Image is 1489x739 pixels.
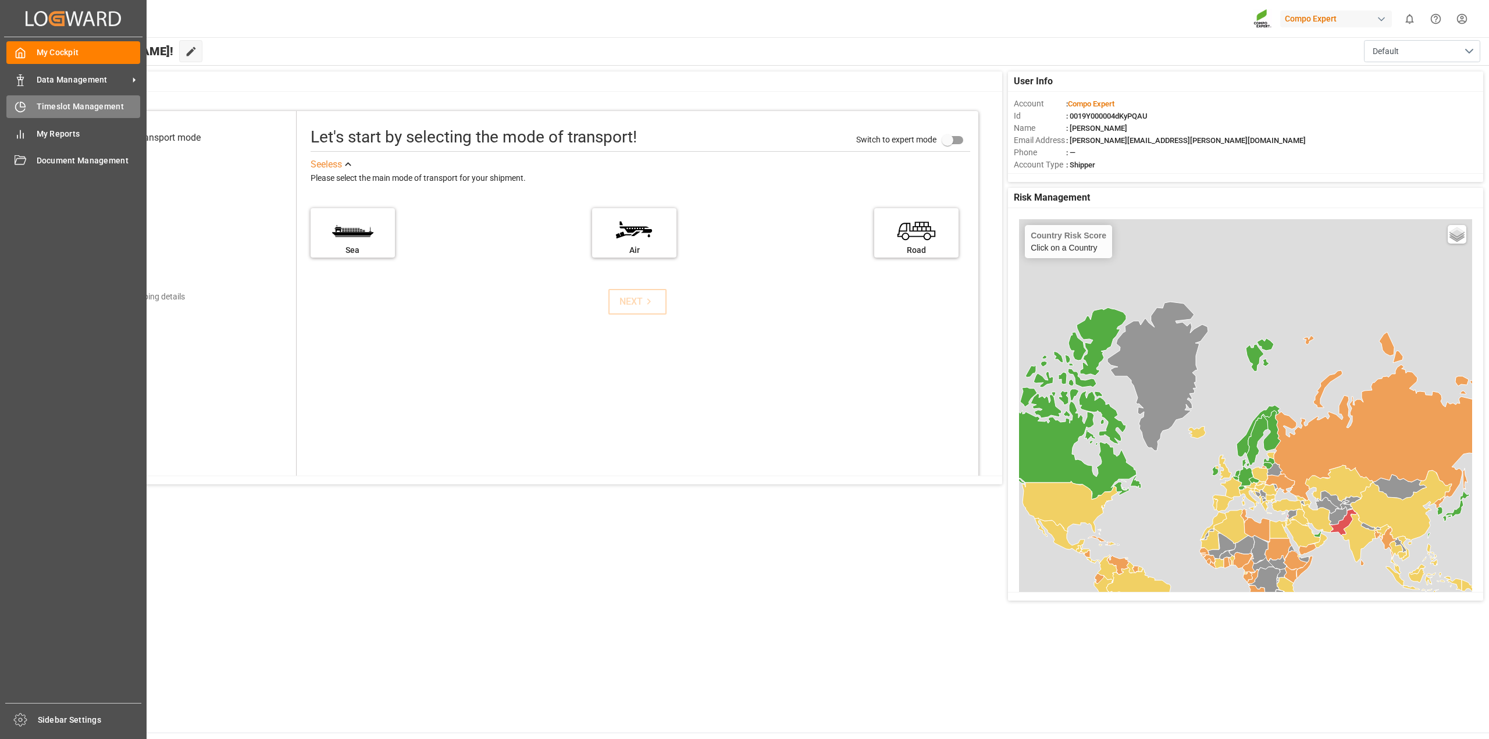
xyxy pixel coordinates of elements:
div: Select transport mode [111,131,201,145]
span: Compo Expert [1068,99,1114,108]
span: Sidebar Settings [38,714,142,726]
span: My Cockpit [37,47,141,59]
span: : 0019Y000004dKyPQAU [1066,112,1148,120]
span: : [PERSON_NAME] [1066,124,1127,133]
span: Risk Management [1014,191,1090,205]
div: Compo Expert [1280,10,1392,27]
div: Add shipping details [112,291,185,303]
span: Default [1373,45,1399,58]
span: Name [1014,122,1066,134]
button: NEXT [608,289,667,315]
div: Sea [316,244,389,256]
a: My Reports [6,122,140,145]
button: show 0 new notifications [1397,6,1423,32]
a: My Cockpit [6,41,140,64]
span: : [PERSON_NAME][EMAIL_ADDRESS][PERSON_NAME][DOMAIN_NAME] [1066,136,1306,145]
button: open menu [1364,40,1480,62]
img: Screenshot%202023-09-29%20at%2010.02.21.png_1712312052.png [1253,9,1272,29]
span: : Shipper [1066,160,1095,169]
span: Phone [1014,147,1066,159]
span: Email Address [1014,134,1066,147]
span: Account [1014,98,1066,110]
span: : — [1066,148,1075,157]
div: Click on a Country [1031,231,1106,252]
h4: Country Risk Score [1031,231,1106,240]
div: Let's start by selecting the mode of transport! [311,125,637,149]
a: Document Management [6,149,140,172]
a: Layers [1448,225,1466,244]
span: Account Type [1014,159,1066,171]
span: Document Management [37,155,141,167]
div: See less [311,158,342,172]
button: Compo Expert [1280,8,1397,30]
span: : [1066,99,1114,108]
span: Id [1014,110,1066,122]
span: Timeslot Management [37,101,141,113]
span: My Reports [37,128,141,140]
button: Help Center [1423,6,1449,32]
div: Please select the main mode of transport for your shipment. [311,172,970,185]
a: Timeslot Management [6,95,140,118]
div: NEXT [619,295,655,309]
div: Air [598,244,671,256]
span: User Info [1014,74,1053,88]
div: Road [880,244,953,256]
span: Switch to expert mode [856,135,936,144]
span: Data Management [37,74,129,86]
